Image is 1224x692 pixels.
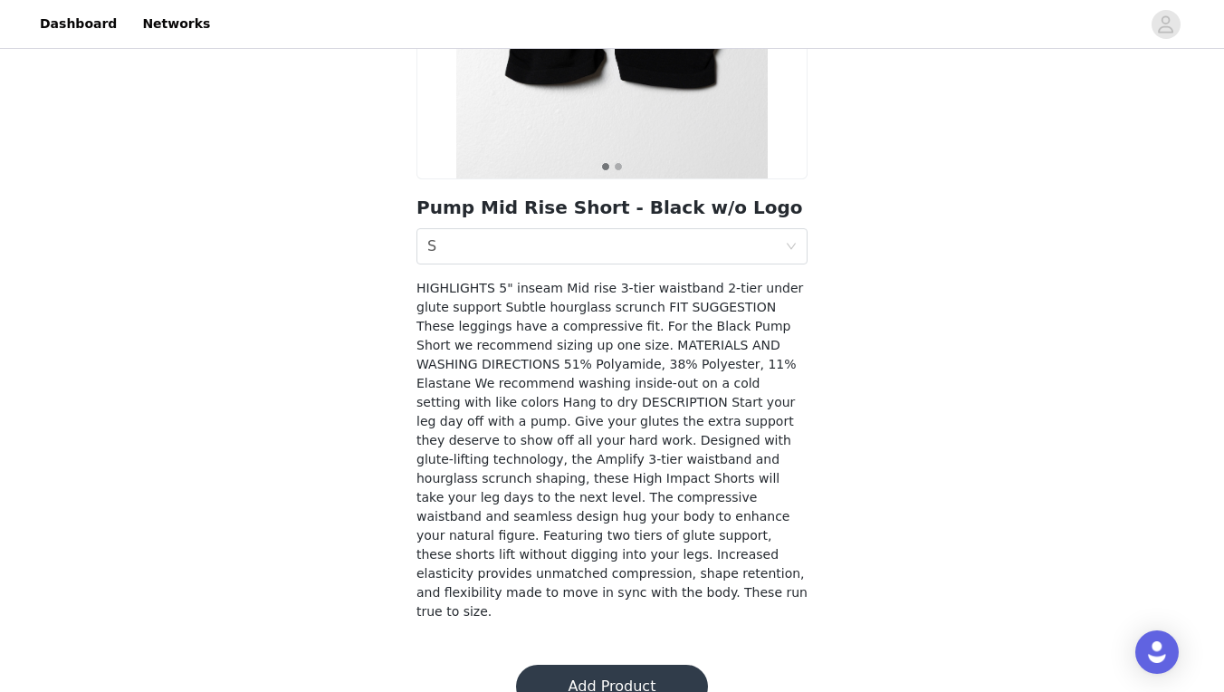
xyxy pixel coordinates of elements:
div: S [427,229,436,264]
div: avatar [1157,10,1174,39]
button: 1 [601,162,610,171]
a: Networks [131,4,221,44]
h4: HIGHLIGHTS 5" inseam Mid rise 3-tier waistband 2-tier under glute support Subtle hourglass scrunc... [416,279,808,621]
h2: Pump Mid Rise Short - Black w/o Logo [416,194,808,221]
a: Dashboard [29,4,128,44]
div: Open Intercom Messenger [1135,630,1179,674]
button: 2 [614,162,623,171]
i: icon: down [786,241,797,254]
